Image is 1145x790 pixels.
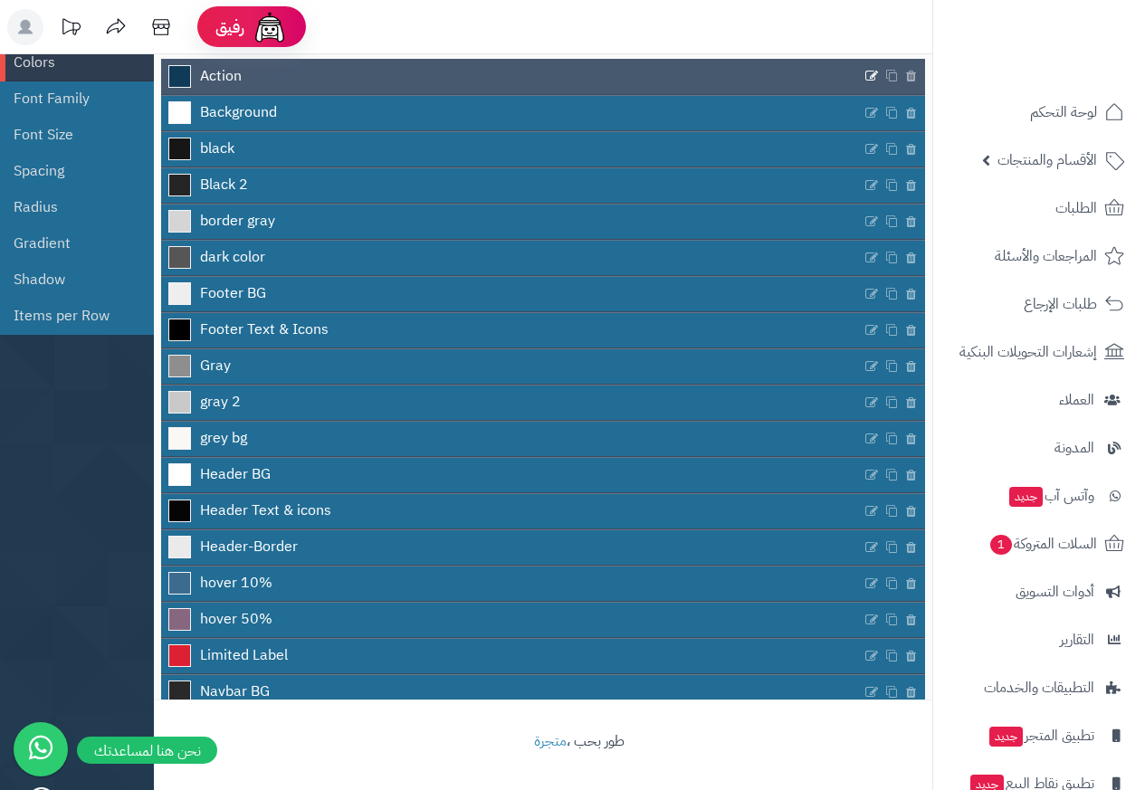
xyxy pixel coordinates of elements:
[200,175,248,195] span: Black 2
[944,618,1134,662] a: التقارير
[14,44,127,81] a: Colors
[161,96,862,130] a: Background
[989,727,1023,747] span: جديد
[14,225,127,262] a: Gradient
[200,247,265,268] span: dark color
[944,666,1134,709] a: التطبيقات والخدمات
[161,313,862,347] a: Footer Text & Icons
[161,59,862,93] a: Action
[990,535,1012,555] span: 1
[14,81,127,117] a: Font Family
[14,262,127,298] a: Shadow
[1060,627,1094,652] span: التقارير
[200,464,271,485] span: Header BG
[200,537,298,557] span: Header-Border
[944,522,1134,566] a: السلات المتروكة1
[14,189,127,225] a: Radius
[14,153,127,189] a: Spacing
[200,609,272,630] span: hover 50%
[161,349,862,384] a: Gray
[200,356,231,376] span: Gray
[200,138,234,159] span: black
[1055,195,1097,221] span: الطلبات
[200,66,242,87] span: Action
[200,319,329,340] span: Footer Text & Icons
[200,283,266,304] span: Footer BG
[988,723,1094,748] span: تطبيق المتجر
[1016,579,1094,604] span: أدوات التسويق
[200,681,270,702] span: Navbar BG
[161,168,862,203] a: Black 2
[161,132,862,167] a: black
[161,530,862,565] a: Header-Border
[984,675,1094,700] span: التطبيقات والخدمات
[959,339,1097,365] span: إشعارات التحويلات البنكية
[944,186,1134,230] a: الطلبات
[200,102,277,123] span: Background
[944,426,1134,470] a: المدونة
[252,9,288,45] img: ai-face.png
[161,422,862,456] a: grey bg
[200,392,241,413] span: gray 2
[944,90,1134,134] a: لوحة التحكم
[161,277,862,311] a: Footer BG
[215,16,244,38] span: رفيق
[200,500,331,521] span: Header Text & icons
[1007,483,1094,509] span: وآتس آب
[161,241,862,275] a: dark color
[161,639,862,673] a: Limited Label
[200,211,275,232] span: border gray
[944,474,1134,518] a: وآتس آبجديد
[997,148,1097,173] span: الأقسام والمنتجات
[1054,435,1094,461] span: المدونة
[944,282,1134,326] a: طلبات الإرجاع
[48,9,93,50] a: تحديثات المنصة
[161,494,862,528] a: Header Text & icons
[14,117,127,153] a: Font Size
[200,573,272,594] span: hover 10%
[14,298,127,334] a: Items per Row
[1059,387,1094,413] span: العملاء
[944,234,1134,278] a: المراجعات والأسئلة
[161,675,862,709] a: Navbar BG
[534,730,567,752] a: متجرة
[944,714,1134,757] a: تطبيق المتجرجديد
[161,458,862,492] a: Header BG
[1030,100,1097,125] span: لوحة التحكم
[161,385,862,420] a: gray 2
[988,531,1097,557] span: السلات المتروكة
[161,603,862,637] a: hover 50%
[161,566,862,601] a: hover 10%
[200,645,288,666] span: Limited Label
[161,205,862,239] a: border gray
[1022,44,1128,82] img: logo-2.png
[944,570,1134,614] a: أدوات التسويق
[1024,291,1097,317] span: طلبات الإرجاع
[944,378,1134,422] a: العملاء
[1009,487,1043,507] span: جديد
[944,330,1134,374] a: إشعارات التحويلات البنكية
[995,243,1097,269] span: المراجعات والأسئلة
[200,428,247,449] span: grey bg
